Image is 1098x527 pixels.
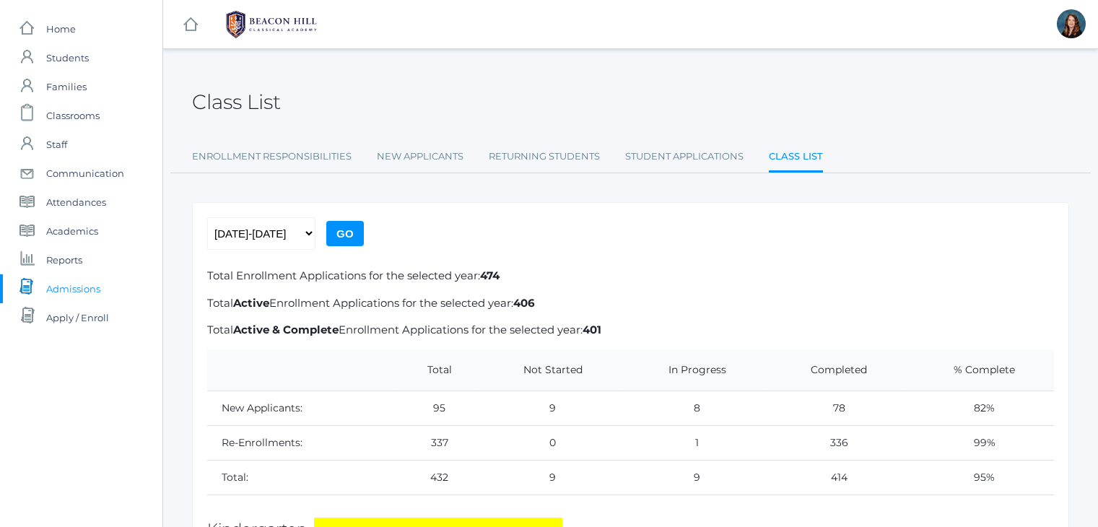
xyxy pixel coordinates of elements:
[489,142,600,171] a: Returning Students
[207,425,394,460] td: Re-Enrollments:
[46,101,100,130] span: Classrooms
[764,425,905,460] td: 336
[46,245,82,274] span: Reports
[904,460,1054,495] td: 95%
[46,14,76,43] span: Home
[583,323,601,336] b: 401
[394,391,474,425] td: 95
[46,130,67,159] span: Staff
[764,460,905,495] td: 414
[233,296,269,310] b: Active
[474,460,620,495] td: 9
[620,460,763,495] td: 9
[480,269,500,282] b: 474
[764,349,905,391] th: Completed
[207,268,1054,284] p: Total Enrollment Applications for the selected year:
[620,391,763,425] td: 8
[46,159,124,188] span: Communication
[46,72,87,101] span: Families
[620,349,763,391] th: In Progress
[474,349,620,391] th: Not Started
[394,349,474,391] th: Total
[620,425,763,460] td: 1
[769,142,823,173] a: Class List
[207,322,1054,339] p: Total Enrollment Applications for the selected year:
[217,6,326,43] img: BHCALogos-05-308ed15e86a5a0abce9b8dd61676a3503ac9727e845dece92d48e8588c001991.png
[192,142,352,171] a: Enrollment Responsibilities
[46,188,106,217] span: Attendances
[394,460,474,495] td: 432
[474,391,620,425] td: 9
[326,221,364,246] input: Go
[46,303,109,332] span: Apply / Enroll
[904,349,1054,391] th: % Complete
[207,295,1054,312] p: Total Enrollment Applications for the selected year:
[513,296,535,310] b: 406
[192,91,281,113] h2: Class List
[904,425,1054,460] td: 99%
[394,425,474,460] td: 337
[233,323,339,336] b: Active & Complete
[904,391,1054,425] td: 82%
[207,391,394,425] td: New Applicants:
[764,391,905,425] td: 78
[625,142,744,171] a: Student Applications
[46,217,98,245] span: Academics
[377,142,463,171] a: New Applicants
[46,274,100,303] span: Admissions
[207,460,394,495] td: Total:
[1057,9,1086,38] div: Heather Mangimelli
[46,43,89,72] span: Students
[474,425,620,460] td: 0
